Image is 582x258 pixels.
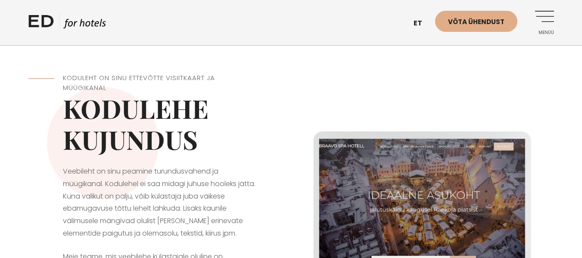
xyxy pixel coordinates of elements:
[28,13,106,34] a: ED HOTELS
[409,13,435,34] a: et
[63,73,257,93] h5: Koduleht on Sinu ettevõtte visiitkaart ja müügikanal
[530,11,554,34] a: Menüü
[435,11,517,32] a: Võta ühendust
[63,93,257,155] h1: Kodulehe kujundus
[530,30,554,35] span: Menüü
[63,165,257,240] p: Veebileht on sinu peamine turundusvahend ja müügikanal. Kodulehel ei saa midagi juhuse hooleks jä...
